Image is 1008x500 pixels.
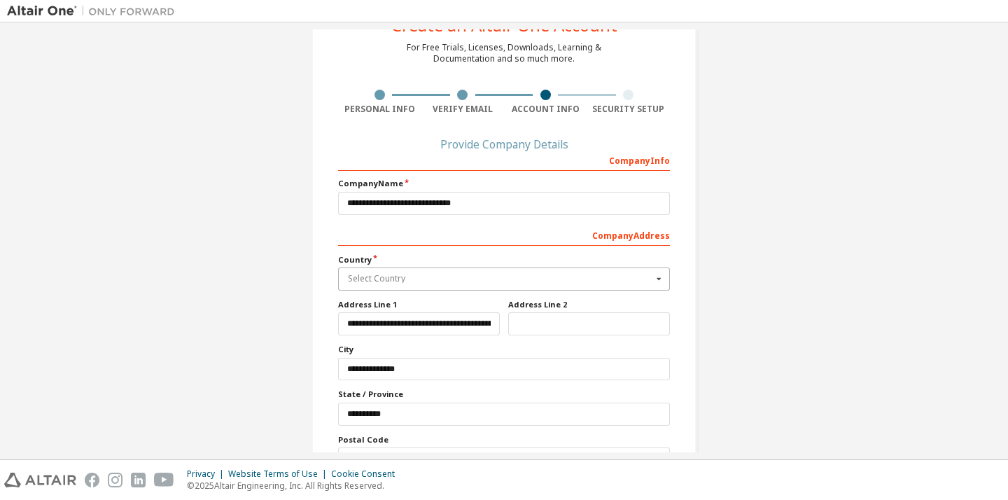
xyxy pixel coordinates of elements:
[85,473,99,487] img: facebook.svg
[338,434,670,445] label: Postal Code
[338,223,670,246] div: Company Address
[338,178,670,189] label: Company Name
[338,254,670,265] label: Country
[228,468,331,480] div: Website Terms of Use
[391,17,617,34] div: Create an Altair One Account
[4,473,76,487] img: altair_logo.svg
[407,42,601,64] div: For Free Trials, Licenses, Downloads, Learning & Documentation and so much more.
[587,104,671,115] div: Security Setup
[131,473,146,487] img: linkedin.svg
[108,473,122,487] img: instagram.svg
[508,299,670,310] label: Address Line 2
[187,480,403,492] p: © 2025 Altair Engineering, Inc. All Rights Reserved.
[338,148,670,171] div: Company Info
[338,299,500,310] label: Address Line 1
[187,468,228,480] div: Privacy
[331,468,403,480] div: Cookie Consent
[348,275,652,283] div: Select Country
[338,140,670,148] div: Provide Company Details
[338,344,670,355] label: City
[7,4,182,18] img: Altair One
[504,104,587,115] div: Account Info
[421,104,505,115] div: Verify Email
[338,104,421,115] div: Personal Info
[154,473,174,487] img: youtube.svg
[338,389,670,400] label: State / Province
